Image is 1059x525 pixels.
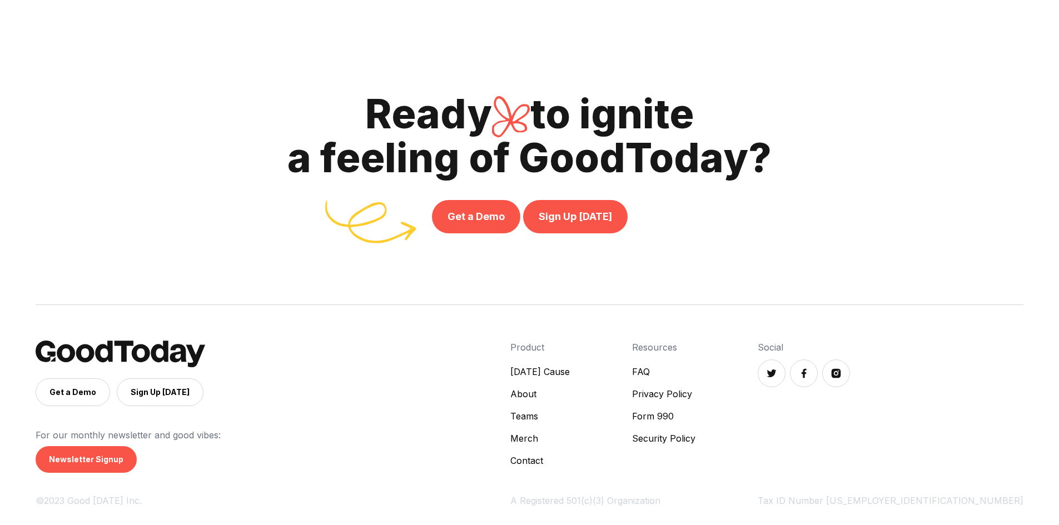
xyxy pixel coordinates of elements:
a: Privacy Policy [632,387,695,401]
a: Sign Up [DATE] [523,200,628,233]
div: A Registered 501(c)(3) Organization [510,494,758,507]
h4: Resources [632,341,695,354]
a: [DATE] Cause [510,365,570,378]
a: Instagram [822,359,850,387]
a: Teams [510,409,570,423]
img: Twitter [766,368,777,379]
a: Sign Up [DATE] [117,378,203,406]
a: Form 990 [632,409,695,423]
a: About [510,387,570,401]
a: Get a Demo [36,378,110,406]
div: Tax ID Number [US_EMPLOYER_IDENTIFICATION_NUMBER] [758,494,1023,507]
a: Security Policy [632,432,695,445]
div: ©2023 Good [DATE] Inc. [36,494,510,507]
a: Get a Demo [432,200,520,233]
a: Newsletter Signup [36,446,137,473]
a: Facebook [790,359,818,387]
h4: Social [758,341,1023,354]
h4: Product [510,341,570,354]
img: Instagram [831,368,842,379]
img: Facebook [798,368,809,379]
a: Contact [510,454,570,467]
a: Merch [510,432,570,445]
a: FAQ [632,365,695,378]
p: For our monthly newsletter and good vibes: [36,428,510,442]
a: Twitter [758,359,785,387]
img: GoodToday [36,341,205,367]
